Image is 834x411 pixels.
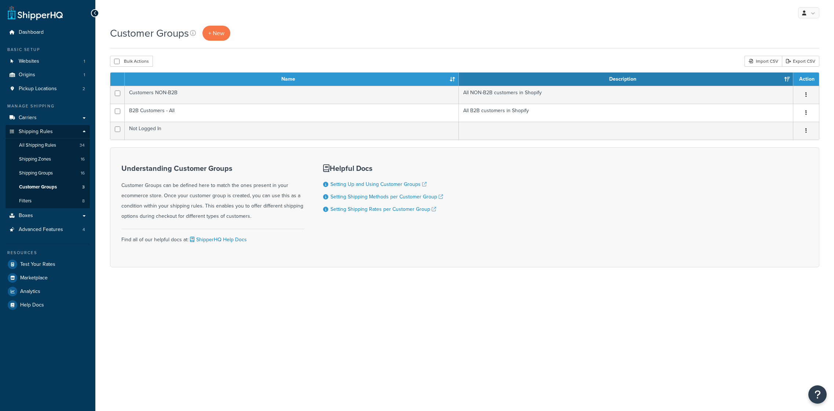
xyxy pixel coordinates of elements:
[20,261,55,268] span: Test Your Rates
[6,111,90,125] a: Carriers
[110,56,153,67] button: Bulk Actions
[84,72,85,78] span: 1
[19,170,53,176] span: Shipping Groups
[6,250,90,256] div: Resources
[19,72,35,78] span: Origins
[20,275,48,281] span: Marketplace
[121,229,305,245] div: Find all of our helpful docs at:
[125,122,459,140] td: Not Logged In
[459,86,793,104] td: All NON-B2B customers in Shopify
[6,153,90,166] li: Shipping Zones
[80,142,85,148] span: 34
[19,142,56,148] span: All Shipping Rules
[6,82,90,96] a: Pickup Locations 2
[208,29,224,37] span: + New
[459,104,793,122] td: All B2B customers in Shopify
[6,180,90,194] li: Customer Groups
[121,164,305,172] h3: Understanding Customer Groups
[82,198,85,204] span: 8
[83,227,85,233] span: 4
[330,193,443,201] a: Setting Shipping Methods per Customer Group
[6,194,90,208] li: Filters
[8,5,63,20] a: ShipperHQ Home
[19,58,39,65] span: Websites
[202,26,230,41] a: + New
[6,139,90,152] li: All Shipping Rules
[19,156,51,162] span: Shipping Zones
[81,170,85,176] span: 16
[6,298,90,312] a: Help Docs
[19,86,57,92] span: Pickup Locations
[6,26,90,39] a: Dashboard
[125,73,459,86] th: Name: activate to sort column ascending
[6,68,90,82] li: Origins
[6,271,90,285] a: Marketplace
[6,223,90,236] li: Advanced Features
[745,56,782,67] div: Import CSV
[782,56,819,67] a: Export CSV
[84,58,85,65] span: 1
[125,86,459,104] td: Customers NON-B2B
[6,125,90,209] li: Shipping Rules
[81,156,85,162] span: 16
[6,139,90,152] a: All Shipping Rules 34
[6,82,90,96] li: Pickup Locations
[189,236,247,243] a: ShipperHQ Help Docs
[110,26,189,40] h1: Customer Groups
[6,55,90,68] a: Websites 1
[20,302,44,308] span: Help Docs
[6,103,90,109] div: Manage Shipping
[19,198,32,204] span: Filters
[793,73,819,86] th: Action
[121,164,305,221] div: Customer Groups can be defined here to match the ones present in your ecommerce store. Once your ...
[6,285,90,298] a: Analytics
[330,205,436,213] a: Setting Shipping Rates per Customer Group
[125,104,459,122] td: B2B Customers - All
[6,153,90,166] a: Shipping Zones 16
[6,68,90,82] a: Origins 1
[323,164,443,172] h3: Helpful Docs
[6,258,90,271] a: Test Your Rates
[6,166,90,180] li: Shipping Groups
[83,86,85,92] span: 2
[6,194,90,208] a: Filters 8
[6,180,90,194] a: Customer Groups 3
[6,209,90,223] a: Boxes
[82,184,85,190] span: 3
[19,29,44,36] span: Dashboard
[19,227,63,233] span: Advanced Features
[19,115,37,121] span: Carriers
[808,385,827,404] button: Open Resource Center
[19,129,53,135] span: Shipping Rules
[6,223,90,236] a: Advanced Features 4
[19,213,33,219] span: Boxes
[6,166,90,180] a: Shipping Groups 16
[459,73,793,86] th: Description: activate to sort column ascending
[6,55,90,68] li: Websites
[6,47,90,53] div: Basic Setup
[20,289,40,295] span: Analytics
[330,180,427,188] a: Setting Up and Using Customer Groups
[6,125,90,139] a: Shipping Rules
[19,184,57,190] span: Customer Groups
